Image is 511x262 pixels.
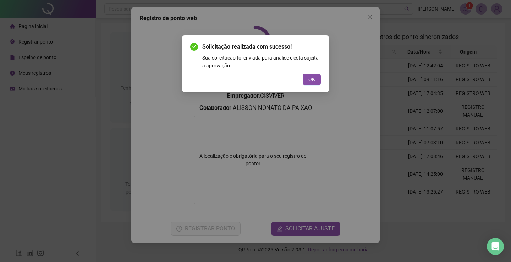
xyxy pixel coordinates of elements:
[487,238,504,255] div: Open Intercom Messenger
[202,54,321,69] div: Sua solicitação foi enviada para análise e está sujeita a aprovação.
[202,43,321,51] span: Solicitação realizada com sucesso!
[303,74,321,85] button: OK
[308,76,315,83] span: OK
[190,43,198,51] span: check-circle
